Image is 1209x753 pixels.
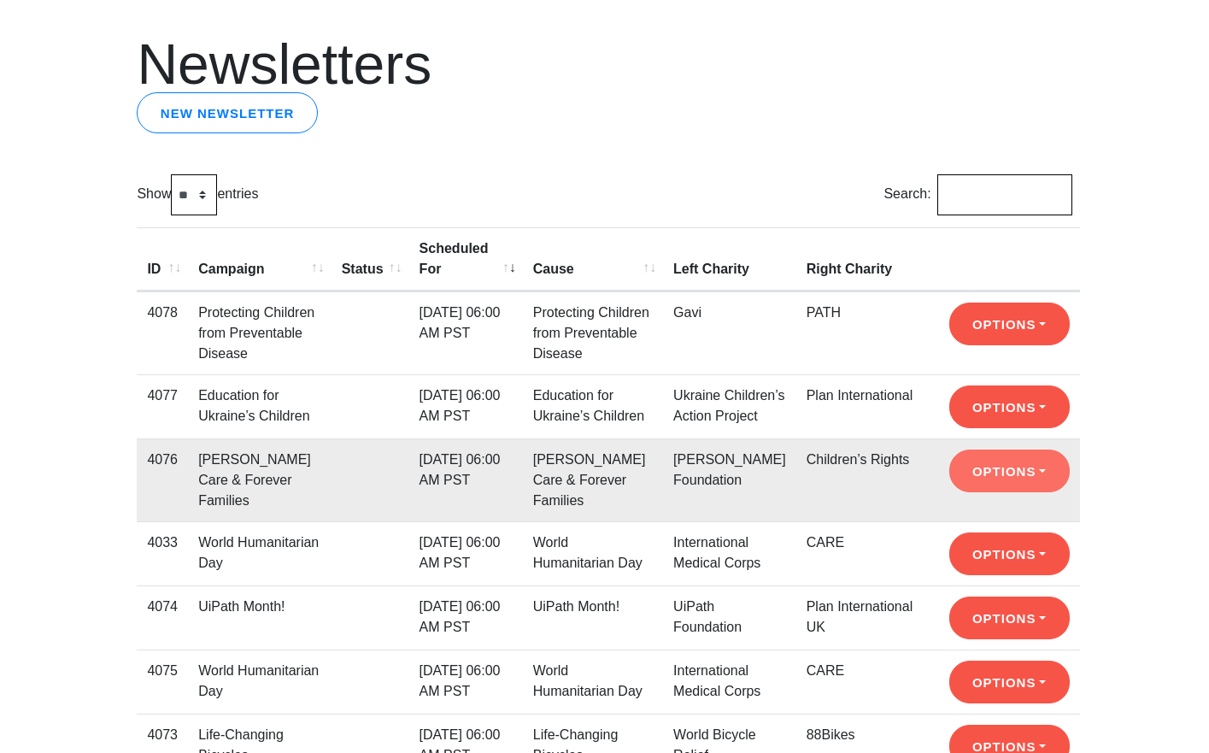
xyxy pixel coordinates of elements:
[937,174,1072,215] input: Search:
[949,661,1070,703] button: Options
[188,438,332,521] td: [PERSON_NAME] Care & Forever Families
[188,650,332,714] td: World Humanitarian Day
[673,599,742,634] a: UiPath Foundation
[807,452,910,467] a: Children’s Rights
[949,303,1070,345] button: Options
[796,227,939,291] th: Right Charity
[409,585,523,650] td: [DATE] 06:00 AM PST
[673,388,784,423] a: Ukraine Children’s Action Project
[523,585,663,650] td: UiPath Month!
[807,535,844,550] a: CARE
[523,227,663,291] th: Cause: activate to sort column ascending
[409,521,523,585] td: [DATE] 06:00 AM PST
[883,174,1071,215] label: Search:
[137,374,188,438] td: 4077
[332,227,409,291] th: Status: activate to sort column ascending
[137,438,188,521] td: 4076
[949,450,1070,492] button: Options
[188,521,332,585] td: World Humanitarian Day
[949,385,1070,428] button: Options
[171,174,217,215] select: Showentries
[807,599,913,634] a: Plan International UK
[409,227,523,291] th: Scheduled For: activate to sort column ascending
[523,521,663,585] td: World Humanitarian Day
[673,305,701,320] a: Gavi
[523,291,663,374] td: Protecting Children from Preventable Disease
[137,174,258,215] label: Show entries
[188,291,332,374] td: Protecting Children from Preventable Disease
[673,535,760,570] a: International Medical Corps
[137,521,188,585] td: 4033
[949,597,1070,639] button: Options
[673,663,760,698] a: International Medical Corps
[188,374,332,438] td: Education for Ukraine’s Children
[188,585,332,650] td: UiPath Month!
[188,227,332,291] th: Campaign: activate to sort column ascending
[409,438,523,521] td: [DATE] 06:00 AM PST
[807,388,913,403] a: Plan International
[409,291,523,374] td: [DATE] 06:00 AM PST
[949,532,1070,575] button: Options
[137,291,188,374] td: 4078
[523,438,663,521] td: [PERSON_NAME] Care & Forever Families
[523,650,663,714] td: World Humanitarian Day
[807,727,855,742] a: 88Bikes
[137,650,188,714] td: 4075
[137,585,188,650] td: 4074
[137,92,317,133] a: New newsletter
[663,227,796,291] th: Left Charity
[409,650,523,714] td: [DATE] 06:00 AM PST
[673,452,786,487] a: [PERSON_NAME] Foundation
[807,305,841,320] a: PATH
[137,227,188,291] th: ID: activate to sort column ascending
[523,374,663,438] td: Education for Ukraine’s Children
[807,663,844,678] a: CARE
[137,36,1071,92] h1: Newsletters
[409,374,523,438] td: [DATE] 06:00 AM PST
